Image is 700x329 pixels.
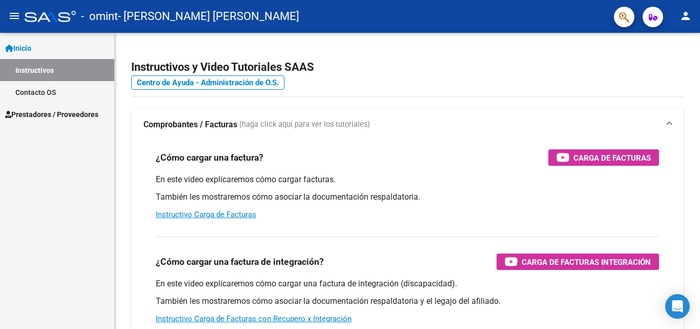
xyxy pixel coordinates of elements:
[131,108,684,141] mat-expansion-panel-header: Comprobantes / Facturas (haga click aquí para ver los tutoriales)
[156,191,659,203] p: También les mostraremos cómo asociar la documentación respaldatoria.
[665,294,690,319] div: Open Intercom Messenger
[5,43,31,54] span: Inicio
[680,10,692,22] mat-icon: person
[497,254,659,270] button: Carga de Facturas Integración
[156,314,352,323] a: Instructivo Carga de Facturas con Recupero x Integración
[156,150,263,165] h3: ¿Cómo cargar una factura?
[5,109,98,120] span: Prestadores / Proveedores
[8,10,20,22] mat-icon: menu
[131,57,684,77] h2: Instructivos y Video Tutoriales SAAS
[239,119,370,130] span: (haga click aquí para ver los tutoriales)
[156,174,659,185] p: En este video explicaremos cómo cargar facturas.
[156,210,256,219] a: Instructivo Carga de Facturas
[156,278,659,289] p: En este video explicaremos cómo cargar una factura de integración (discapacidad).
[81,5,118,28] span: - omint
[548,149,659,166] button: Carga de Facturas
[156,255,324,269] h3: ¿Cómo cargar una factura de integración?
[573,151,651,164] span: Carga de Facturas
[143,119,237,130] strong: Comprobantes / Facturas
[522,256,651,268] span: Carga de Facturas Integración
[118,5,299,28] span: - [PERSON_NAME] [PERSON_NAME]
[156,296,659,307] p: También les mostraremos cómo asociar la documentación respaldatoria y el legajo del afiliado.
[131,75,284,90] a: Centro de Ayuda - Administración de O.S.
